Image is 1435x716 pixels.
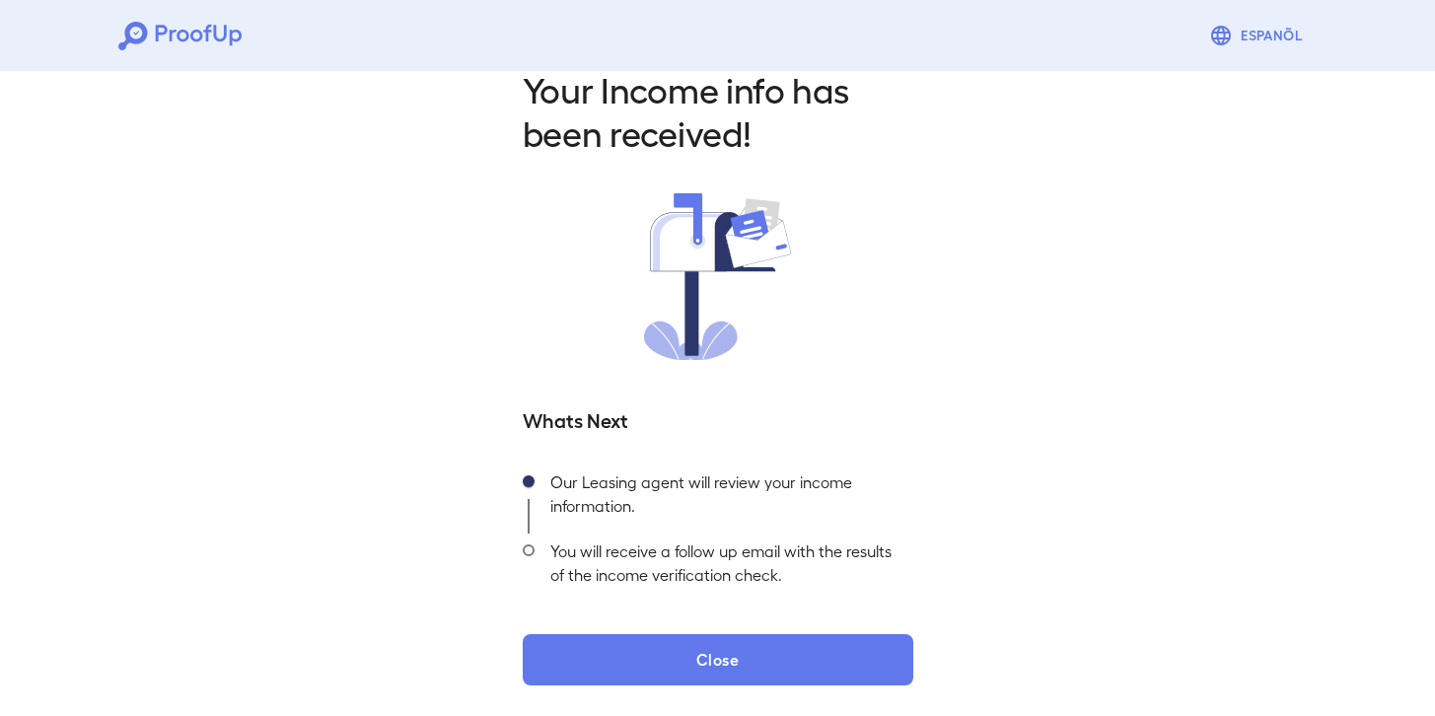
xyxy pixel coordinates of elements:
h2: Your Income info has been received! [523,67,913,154]
button: Close [523,634,913,685]
div: Our Leasing agent will review your income information. [535,465,913,534]
button: Espanõl [1201,16,1317,55]
div: You will receive a follow up email with the results of the income verification check. [535,534,913,603]
h5: Whats Next [523,405,913,433]
img: received.svg [644,193,792,360]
